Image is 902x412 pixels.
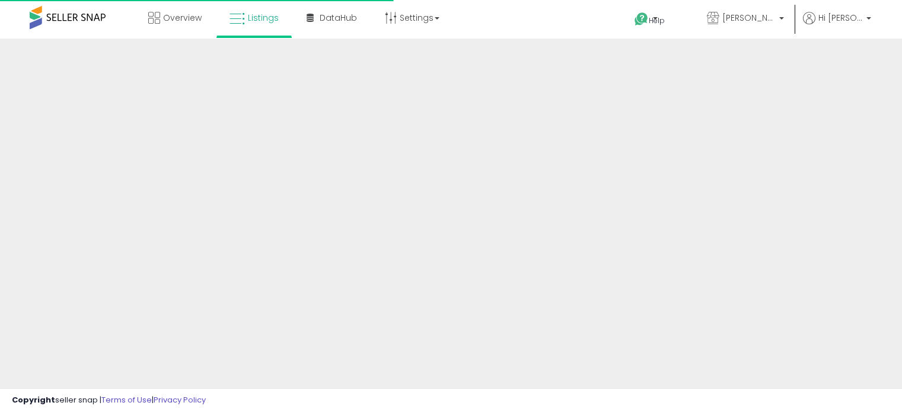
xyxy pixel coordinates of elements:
[803,12,871,39] a: Hi [PERSON_NAME]
[649,15,665,25] span: Help
[722,12,776,24] span: [PERSON_NAME] Dealz
[12,394,55,405] strong: Copyright
[101,394,152,405] a: Terms of Use
[634,12,649,27] i: Get Help
[818,12,863,24] span: Hi [PERSON_NAME]
[163,12,202,24] span: Overview
[320,12,357,24] span: DataHub
[154,394,206,405] a: Privacy Policy
[12,395,206,406] div: seller snap | |
[248,12,279,24] span: Listings
[625,3,688,39] a: Help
